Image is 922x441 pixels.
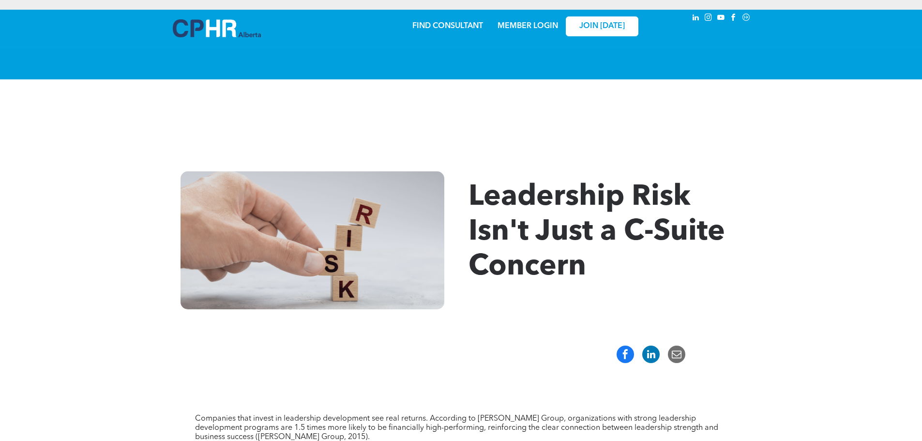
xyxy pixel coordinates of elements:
a: facebook [728,12,739,25]
a: linkedin [691,12,701,25]
a: FIND CONSULTANT [412,22,483,30]
span: Companies that invest in leadership development see real returns. According to [PERSON_NAME] Grou... [195,415,718,441]
span: JOIN [DATE] [579,22,625,31]
a: Social network [741,12,752,25]
a: youtube [716,12,726,25]
a: JOIN [DATE] [566,16,638,36]
a: instagram [703,12,714,25]
img: A blue and white logo for cp alberta [173,19,261,37]
a: MEMBER LOGIN [498,22,558,30]
span: Leadership Risk Isn't Just a C-Suite Concern [469,183,725,282]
